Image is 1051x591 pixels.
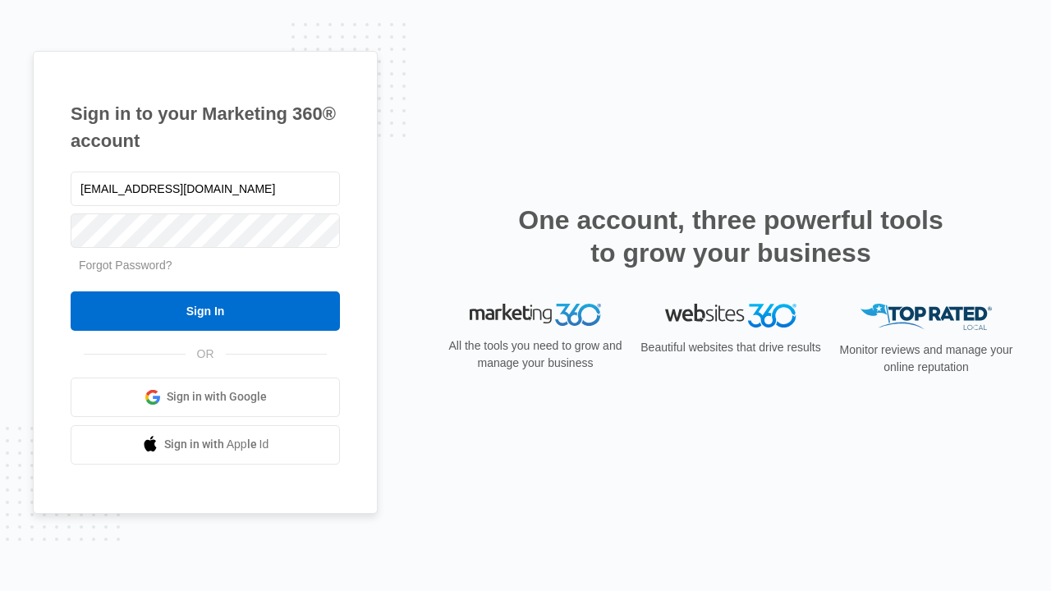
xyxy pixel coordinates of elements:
[861,304,992,331] img: Top Rated Local
[513,204,948,269] h2: One account, three powerful tools to grow your business
[71,425,340,465] a: Sign in with Apple Id
[665,304,796,328] img: Websites 360
[71,100,340,154] h1: Sign in to your Marketing 360® account
[71,378,340,417] a: Sign in with Google
[71,291,340,331] input: Sign In
[443,337,627,372] p: All the tools you need to grow and manage your business
[167,388,267,405] span: Sign in with Google
[164,436,269,453] span: Sign in with Apple Id
[79,259,172,272] a: Forgot Password?
[71,172,340,206] input: Email
[186,346,226,363] span: OR
[834,341,1018,376] p: Monitor reviews and manage your online reputation
[470,304,601,327] img: Marketing 360
[639,339,823,356] p: Beautiful websites that drive results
